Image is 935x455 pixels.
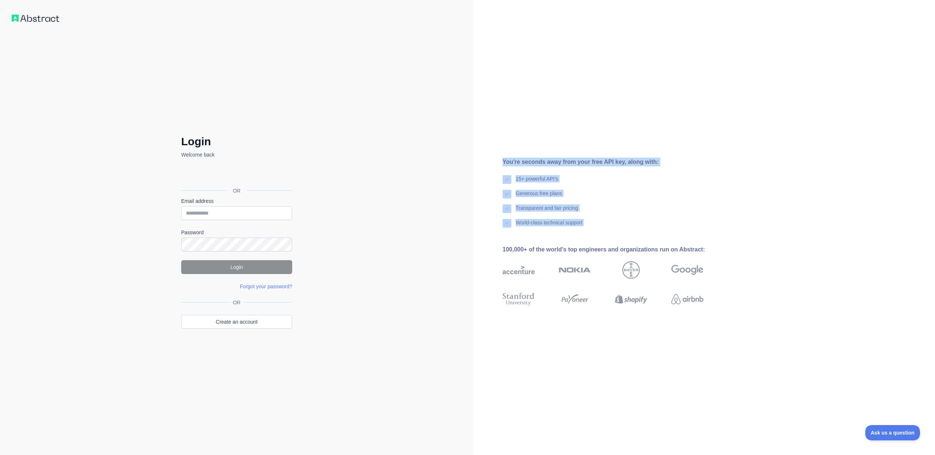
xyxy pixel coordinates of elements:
img: stanford university [503,291,535,307]
img: nokia [559,261,591,279]
label: Email address [181,197,292,205]
img: check mark [503,219,511,228]
span: OR [230,299,244,306]
button: Login [181,260,292,274]
img: google [671,261,703,279]
img: check mark [503,190,511,198]
img: payoneer [559,291,591,307]
p: Welcome back [181,151,292,158]
img: airbnb [671,291,703,307]
img: Workflow [12,15,59,22]
img: check mark [503,175,511,184]
img: bayer [622,261,640,279]
h2: Login [181,135,292,148]
img: accenture [503,261,535,279]
img: shopify [615,291,647,307]
div: World-class technical support [516,219,583,234]
iframe: Toggle Customer Support [865,425,920,440]
a: Create an account [181,315,292,329]
span: OR [227,187,247,194]
div: Transparent and fair pricing [516,204,578,219]
div: 100,000+ of the world's top engineers and organizations run on Abstract: [503,245,727,254]
div: 15+ powerful API's [516,175,558,190]
div: You're seconds away from your free API key, along with: [503,158,727,166]
img: check mark [503,204,511,213]
label: Password [181,229,292,236]
div: Generous free plans [516,190,562,204]
iframe: Sign in with Google Button [178,166,294,182]
a: Forgot your password? [240,284,292,289]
